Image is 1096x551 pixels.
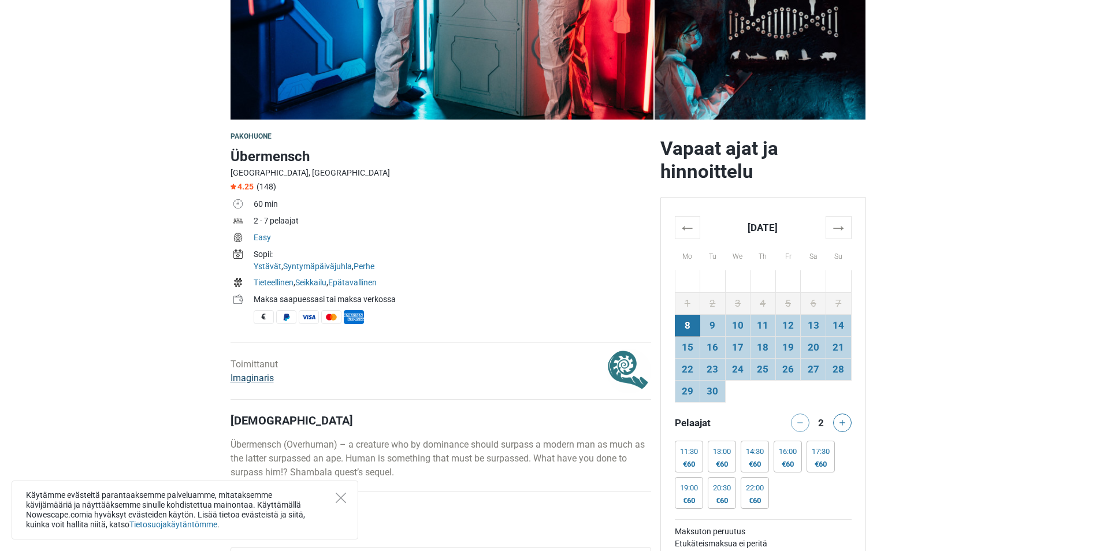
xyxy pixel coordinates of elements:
[254,278,293,287] a: Tieteellinen
[826,239,851,270] th: Su
[254,262,281,271] a: Ystävät
[354,262,374,271] a: Perhe
[344,310,364,324] span: American Express
[680,483,698,493] div: 19:00
[779,447,797,456] div: 16:00
[812,447,830,456] div: 17:30
[231,182,254,191] span: 4.25
[675,292,700,314] td: 1
[700,336,726,358] td: 16
[713,460,731,469] div: €60
[801,239,826,270] th: Sa
[775,336,801,358] td: 19
[231,414,651,427] h4: [DEMOGRAPHIC_DATA]
[675,314,700,336] td: 8
[779,460,797,469] div: €60
[700,216,826,239] th: [DATE]
[751,336,776,358] td: 18
[751,292,776,314] td: 4
[801,292,826,314] td: 6
[700,358,726,380] td: 23
[775,358,801,380] td: 26
[775,239,801,270] th: Fr
[660,137,866,183] h2: Vapaat ajat ja hinnoittelu
[801,336,826,358] td: 20
[328,278,377,287] a: Epätavallinen
[801,314,826,336] td: 13
[231,167,651,179] div: [GEOGRAPHIC_DATA], [GEOGRAPHIC_DATA]
[283,262,352,271] a: Syntymäpäiväjuhla
[254,214,651,230] td: 2 - 7 pelaajat
[826,358,851,380] td: 28
[775,292,801,314] td: 5
[746,447,764,456] div: 14:30
[746,483,764,493] div: 22:00
[826,336,851,358] td: 21
[700,239,726,270] th: Tu
[675,216,700,239] th: ←
[231,358,278,385] div: Toimittanut
[276,310,296,324] span: PayPal
[675,358,700,380] td: 22
[231,373,274,384] a: Imaginaris
[670,414,763,432] div: Pelaajat
[257,182,276,191] span: (148)
[725,358,751,380] td: 24
[254,275,651,292] td: , ,
[814,414,828,430] div: 2
[725,314,751,336] td: 10
[812,460,830,469] div: €60
[321,310,341,324] span: MasterCard
[231,184,236,189] img: Star
[254,310,274,324] span: Käteinen
[675,526,852,538] td: Maksuton peruutus
[254,247,651,275] td: , ,
[725,292,751,314] td: 3
[751,358,776,380] td: 25
[801,358,826,380] td: 27
[680,460,698,469] div: €60
[336,493,346,503] button: Close
[725,239,751,270] th: We
[231,438,651,479] p: Übermensch (Overhuman) – a creature who by dominance should surpass a modern man as much as the l...
[775,314,801,336] td: 12
[746,460,764,469] div: €60
[299,310,319,324] span: Visa
[826,292,851,314] td: 7
[826,314,851,336] td: 14
[713,447,731,456] div: 13:00
[680,496,698,505] div: €60
[607,349,651,393] img: 3cec07e9ba5f5bb2l.png
[746,496,764,505] div: €60
[254,248,651,260] div: Sopii:
[826,216,851,239] th: →
[231,132,272,140] span: Pakohuone
[700,380,726,402] td: 30
[700,292,726,314] td: 2
[231,509,651,547] h2: Pelaaja-arvostelut
[254,233,271,242] a: Easy
[675,380,700,402] td: 29
[751,314,776,336] td: 11
[129,520,217,529] a: Tietosuojakäytäntömme
[680,447,698,456] div: 11:30
[713,496,731,505] div: €60
[751,239,776,270] th: Th
[254,293,651,306] div: Maksa saapuessasi tai maksa verkossa
[725,336,751,358] td: 17
[700,314,726,336] td: 9
[12,481,358,539] div: Käytämme evästeitä parantaaksemme palveluamme, mitataksemme kävijämääriä ja näyttääksemme sinulle...
[254,197,651,214] td: 60 min
[713,483,731,493] div: 20:30
[675,336,700,358] td: 15
[675,239,700,270] th: Mo
[675,538,852,550] td: Etukäteismaksua ei peritä
[231,146,651,167] h1: Übermensch
[295,278,326,287] a: Seikkailu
